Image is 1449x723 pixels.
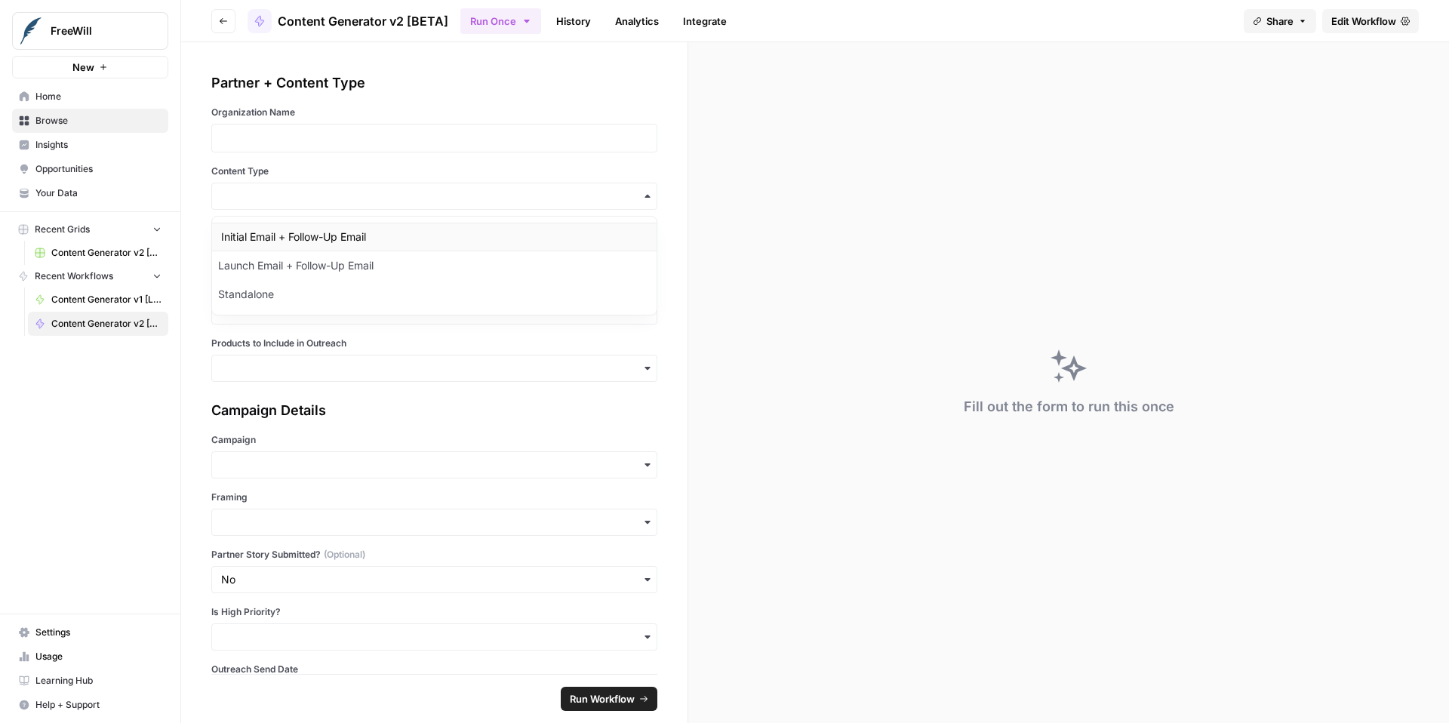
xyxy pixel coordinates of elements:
span: Run Workflow [570,691,635,706]
span: (Optional) [324,548,365,561]
button: Run Workflow [561,687,657,711]
button: New [12,56,168,78]
button: Help + Support [12,693,168,717]
div: Fill out the form to run this once [964,396,1174,417]
a: Your Data [12,181,168,205]
a: Usage [12,645,168,669]
span: Recent Workflows [35,269,113,283]
div: Standalone [212,280,657,309]
a: Analytics [606,9,668,33]
a: Learning Hub [12,669,168,693]
span: Recent Grids [35,223,90,236]
a: Content Generator v2 [DRAFT] Test [28,241,168,265]
span: Content Generator v1 [LIVE] [51,293,162,306]
a: Home [12,85,168,109]
button: Share [1244,9,1316,33]
span: Settings [35,626,162,639]
span: Content Generator v2 [BETA] [51,317,162,331]
label: Partner Story Submitted? [211,548,657,561]
button: Run Once [460,8,541,34]
span: Your Data [35,186,162,200]
span: Share [1266,14,1294,29]
label: Products to Include in Outreach [211,337,657,350]
img: FreeWill Logo [17,17,45,45]
button: Workspace: FreeWill [12,12,168,50]
span: Edit Workflow [1331,14,1396,29]
span: Content Generator v2 [BETA] [278,12,448,30]
a: Content Generator v2 [BETA] [248,9,448,33]
span: Usage [35,650,162,663]
span: Content Generator v2 [DRAFT] Test [51,246,162,260]
div: Partner + Content Type [211,72,657,94]
div: Launch Email + Follow-Up Email [212,251,657,280]
button: Recent Grids [12,218,168,241]
label: Is High Priority? [211,605,657,619]
a: Browse [12,109,168,133]
a: History [547,9,600,33]
span: Home [35,90,162,103]
span: Opportunities [35,162,162,176]
a: Settings [12,620,168,645]
label: Organization Name [211,106,657,119]
span: Help + Support [35,698,162,712]
a: Content Generator v1 [LIVE] [28,288,168,312]
label: Campaign [211,433,657,447]
span: Learning Hub [35,674,162,688]
div: Campaign Details [211,400,657,421]
button: Recent Workflows [12,265,168,288]
a: Integrate [674,9,736,33]
a: Opportunities [12,157,168,181]
a: Insights [12,133,168,157]
span: Browse [35,114,162,128]
span: Insights [35,138,162,152]
label: Outreach Send Date [211,663,657,676]
a: Content Generator v2 [BETA] [28,312,168,336]
label: Content Type [211,165,657,178]
span: FreeWill [51,23,142,38]
div: Initial Email + Follow-Up Email [212,223,657,251]
a: Edit Workflow [1322,9,1419,33]
span: New [72,60,94,75]
label: Framing [211,491,657,504]
input: No [221,572,648,587]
